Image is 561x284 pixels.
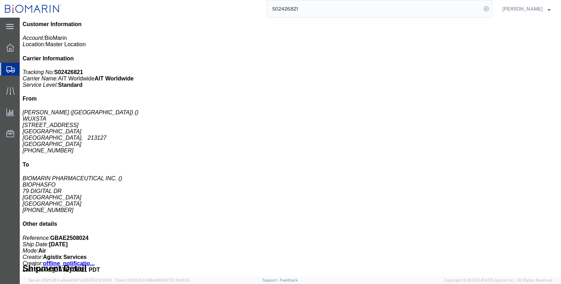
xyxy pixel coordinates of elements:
[84,278,112,282] span: [DATE] 10:10:00
[502,5,551,13] button: [PERSON_NAME]
[162,278,189,282] span: [DATE] 10:06:13
[263,278,280,282] a: Support
[267,0,481,17] input: Search for shipment number, reference number
[28,278,112,282] span: Server: 2025.18.0-a0edd1917ac
[115,278,189,282] span: Client: 2025.18.0-198a450
[444,277,553,283] span: Copyright © [DATE]-[DATE] Agistix Inc., All Rights Reserved
[20,18,561,277] iframe: FS Legacy Container
[502,5,543,13] span: Carrie Lai
[280,278,298,282] a: Feedback
[5,4,61,14] img: logo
